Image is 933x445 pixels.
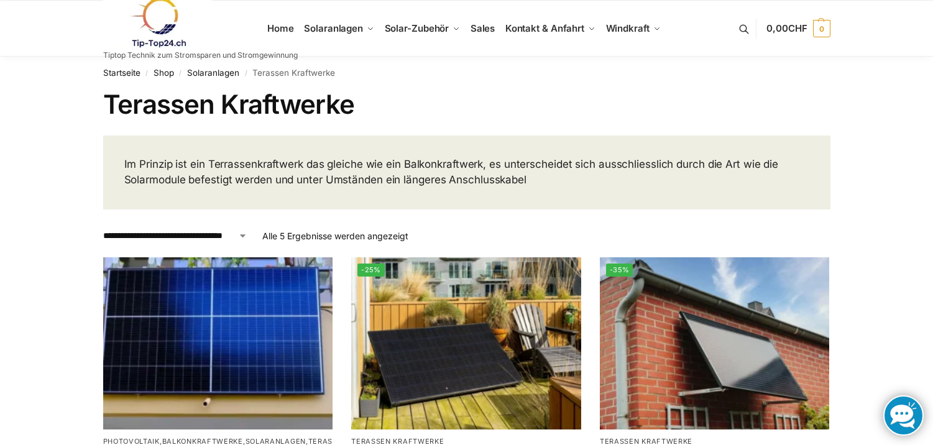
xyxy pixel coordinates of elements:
[788,22,807,34] span: CHF
[103,52,298,59] p: Tiptop Technik zum Stromsparen und Stromgewinnung
[103,257,333,429] img: Solaranlage für den kleinen Balkon
[299,1,379,57] a: Solaranlagen
[262,229,408,242] p: Alle 5 Ergebnisse werden angezeigt
[606,22,650,34] span: Windkraft
[124,157,809,188] p: Im Prinzip ist ein Terrassenkraftwerk das gleiche wie ein Balkonkraftwerk, es unterscheidet sich ...
[600,1,666,57] a: Windkraft
[813,20,830,37] span: 0
[600,257,830,429] img: Wandbefestigung Solarmodul
[766,10,830,47] a: 0,00CHF 0
[351,257,581,429] a: -25%Solar Panel im edlen Schwarz mit Ständer
[103,89,830,120] h1: Terassen Kraftwerke
[385,22,449,34] span: Solar-Zubehör
[766,22,807,34] span: 0,00
[174,68,187,78] span: /
[465,1,500,57] a: Sales
[187,68,239,78] a: Solaranlagen
[379,1,465,57] a: Solar-Zubehör
[103,68,140,78] a: Startseite
[505,22,584,34] span: Kontakt & Anfahrt
[500,1,600,57] a: Kontakt & Anfahrt
[103,57,830,89] nav: Breadcrumb
[140,68,154,78] span: /
[351,257,581,429] img: Solar Panel im edlen Schwarz mit Ständer
[600,257,830,429] a: -35%Wandbefestigung Solarmodul
[304,22,363,34] span: Solaranlagen
[239,68,252,78] span: /
[471,22,495,34] span: Sales
[103,229,247,242] select: Shop-Reihenfolge
[154,68,174,78] a: Shop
